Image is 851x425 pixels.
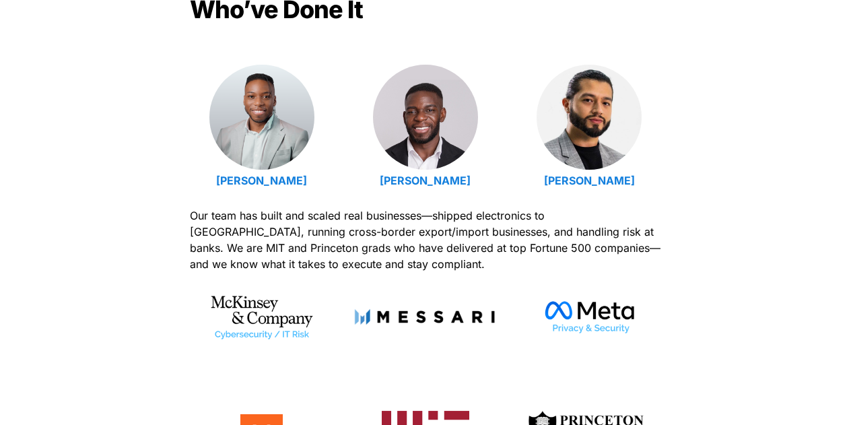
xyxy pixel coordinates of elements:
[216,174,307,187] a: [PERSON_NAME]
[190,209,664,271] span: Our team has built and scaled real businesses—shipped electronics to [GEOGRAPHIC_DATA], running c...
[544,174,635,187] a: [PERSON_NAME]
[380,174,471,187] a: [PERSON_NAME]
